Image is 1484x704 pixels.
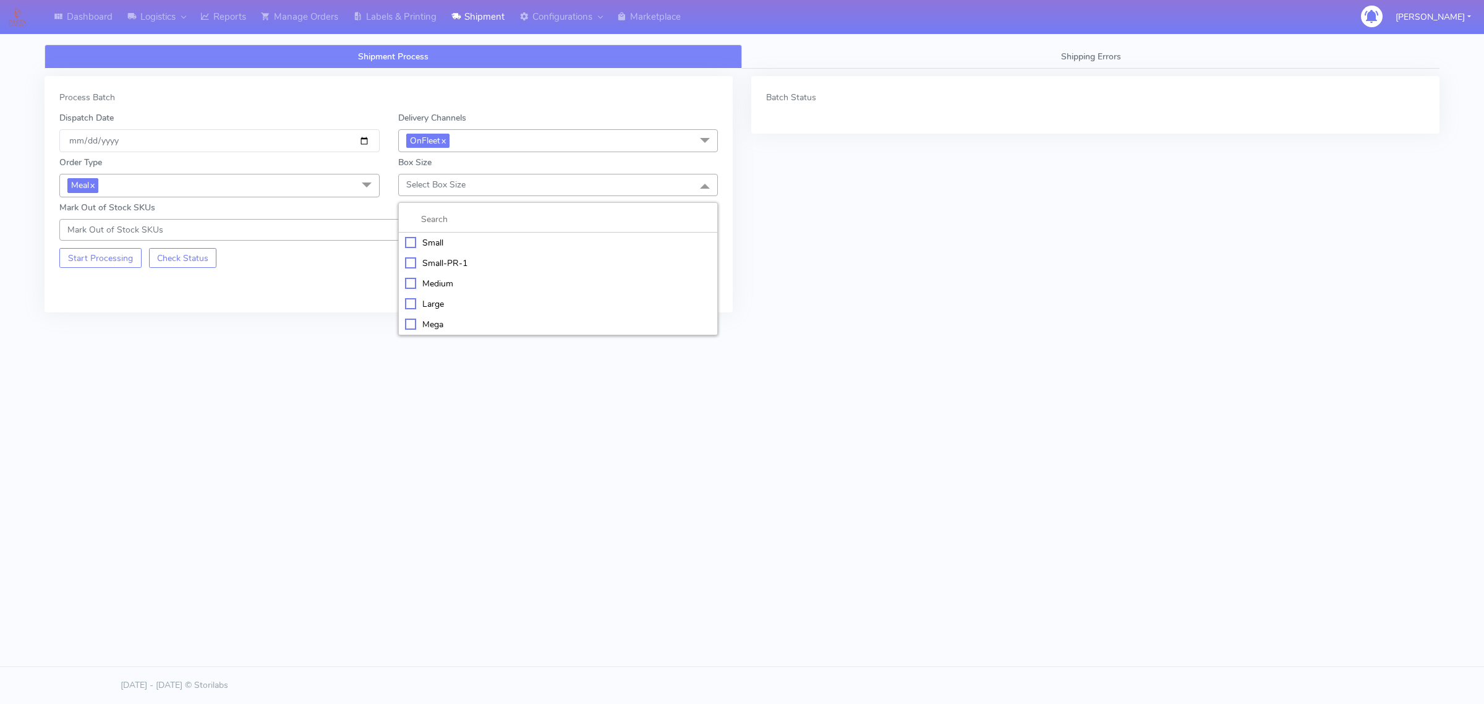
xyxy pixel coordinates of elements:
span: Shipping Errors [1061,51,1121,62]
a: x [440,134,446,147]
input: multiselect-search [405,213,712,226]
label: Box Size [398,156,432,169]
span: OnFleet [406,134,450,148]
label: Order Type [59,156,102,169]
label: Dispatch Date [59,111,114,124]
div: Large [405,298,712,311]
div: Small [405,236,712,249]
ul: Tabs [45,45,1439,69]
button: [PERSON_NAME] [1386,4,1480,30]
label: Delivery Channels [398,111,466,124]
a: x [89,178,95,191]
span: Select Box Size [406,179,466,191]
div: Batch Status [766,91,1425,104]
div: Small-PR-1 [405,257,712,270]
div: Medium [405,277,712,290]
span: Shipment Process [358,51,429,62]
button: Check Status [149,248,217,268]
button: Start Processing [59,248,142,268]
div: Mega [405,318,712,331]
span: Meal [67,178,98,192]
div: Process Batch [59,91,718,104]
span: Mark Out of Stock SKUs [67,224,163,236]
label: Mark Out of Stock SKUs [59,201,155,214]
